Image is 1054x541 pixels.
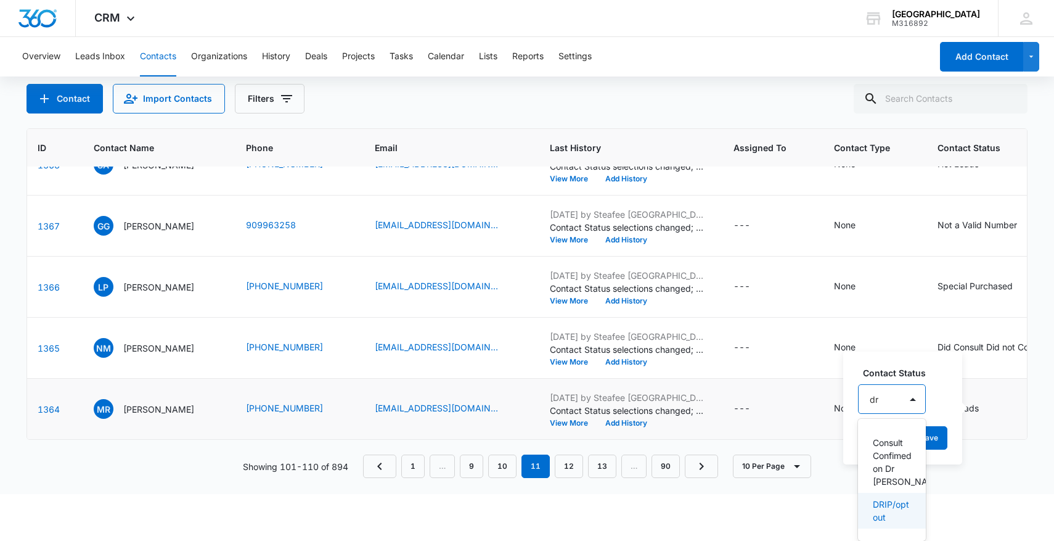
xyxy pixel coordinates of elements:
[375,341,498,353] a: [EMAIL_ADDRESS][DOMAIN_NAME]
[550,419,597,427] button: View More
[246,402,345,416] div: Phone - +19368274200 - Select to Edit Field
[938,341,1048,353] div: Did Consult Did not Commit
[94,216,113,236] span: GG
[834,341,856,353] div: None
[38,404,60,415] a: Navigate to contact details page for Margaret Rowden
[873,498,909,524] p: DRIP/opt out
[550,330,704,343] p: [DATE] by Steafee [GEOGRAPHIC_DATA]
[597,358,656,366] button: Add History
[550,175,597,183] button: View More
[938,218,1039,233] div: Contact Status - Not a Valid Number - Select to Edit Field
[938,279,1035,294] div: Contact Status - Special Purchased - Select to Edit Field
[123,342,194,355] p: [PERSON_NAME]
[94,277,216,297] div: Contact Name - Laura Pereyra - Select to Edit Field
[375,402,498,415] a: [EMAIL_ADDRESS][DOMAIN_NAME]
[550,297,597,305] button: View More
[733,279,750,294] div: ---
[94,141,198,154] span: Contact Name
[834,218,856,231] div: None
[375,218,498,231] a: [EMAIL_ADDRESS][DOMAIN_NAME]
[854,84,1027,114] input: Search Contacts
[375,218,520,233] div: Email - gissellgarcialoves96@yahoo.com - Select to Edit Field
[375,402,520,416] div: Email - pinky99@aaidtin.rr.com - Select to Edit Field
[911,426,947,450] button: Save
[38,160,60,170] a: Navigate to contact details page for Steve Allen
[550,343,704,356] p: Contact Status selections changed; None was removed and Waiting on Forms was added.
[733,279,772,294] div: Assigned To - - Select to Edit Field
[123,281,194,294] p: [PERSON_NAME]
[243,460,348,473] p: Showing 101-110 of 894
[588,455,616,478] a: Page 13
[375,341,520,355] div: Email - munozanicasio@yahoo.com - Select to Edit Field
[550,221,704,234] p: Contact Status selections changed; None was removed and Not a Valid Number was added.
[834,141,890,154] span: Contact Type
[191,37,247,76] button: Organizations
[733,341,772,355] div: Assigned To - - Select to Edit Field
[401,455,425,478] a: Page 1
[733,341,750,355] div: ---
[597,175,656,183] button: Add History
[94,399,113,419] span: MR
[246,341,345,355] div: Phone - +14697049358 - Select to Edit Field
[597,297,656,305] button: Add History
[479,37,497,76] button: Lists
[428,37,464,76] button: Calendar
[863,366,931,379] label: Contact Status
[94,11,120,24] span: CRM
[558,37,592,76] button: Settings
[550,404,704,417] p: Contact Status selections changed; None was removed and Hot Leads was added.
[262,37,290,76] button: History
[94,277,113,297] span: LP
[733,218,750,233] div: ---
[550,391,704,404] p: [DATE] by Steafee [GEOGRAPHIC_DATA]
[550,208,704,221] p: [DATE] by Steafee [GEOGRAPHIC_DATA]
[597,236,656,244] button: Add History
[460,455,483,478] a: Page 9
[94,399,216,419] div: Contact Name - Margaret Rowden - Select to Edit Field
[834,279,856,292] div: None
[488,455,517,478] a: Page 10
[834,218,878,233] div: Contact Type - None - Select to Edit Field
[390,37,413,76] button: Tasks
[38,282,60,292] a: Navigate to contact details page for Laura Pereyra
[938,141,1053,154] span: Contact Status
[246,218,296,231] a: 909963258
[246,279,345,294] div: Phone - +17602218808 - Select to Edit Field
[246,341,323,353] a: [PHONE_NUMBER]
[550,358,597,366] button: View More
[113,84,225,114] button: Import Contacts
[38,141,46,154] span: ID
[75,37,125,76] button: Leads Inbox
[733,402,750,416] div: ---
[246,218,318,233] div: Phone - 909963258 - Select to Edit Field
[550,282,704,295] p: Contact Status selections changed; None was removed and Special Purchased was added.
[892,19,980,28] div: account id
[938,279,1013,292] div: Special Purchased
[834,279,878,294] div: Contact Type - None - Select to Edit Field
[521,455,550,478] em: 11
[375,279,520,294] div: Email - acts238banks@gmail.com - Select to Edit Field
[834,402,856,415] div: None
[246,141,327,154] span: Phone
[94,338,216,358] div: Contact Name - Nick Munoz - Select to Edit Field
[38,343,60,353] a: Navigate to contact details page for Nick Munoz
[246,279,323,292] a: [PHONE_NUMBER]
[246,402,323,415] a: [PHONE_NUMBER]
[363,455,718,478] nav: Pagination
[38,221,60,231] a: Navigate to contact details page for Gissell Garcia
[512,37,544,76] button: Reports
[94,216,216,236] div: Contact Name - Gissell Garcia - Select to Edit Field
[375,279,498,292] a: [EMAIL_ADDRESS][DOMAIN_NAME]
[235,84,304,114] button: Filters
[375,141,502,154] span: Email
[685,455,718,478] a: Next Page
[834,341,878,355] div: Contact Type - None - Select to Edit Field
[94,338,113,358] span: NM
[652,455,680,478] a: Page 90
[22,37,60,76] button: Overview
[597,419,656,427] button: Add History
[938,218,1017,231] div: Not a Valid Number
[305,37,327,76] button: Deals
[733,455,811,478] button: 10 Per Page
[140,37,176,76] button: Contacts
